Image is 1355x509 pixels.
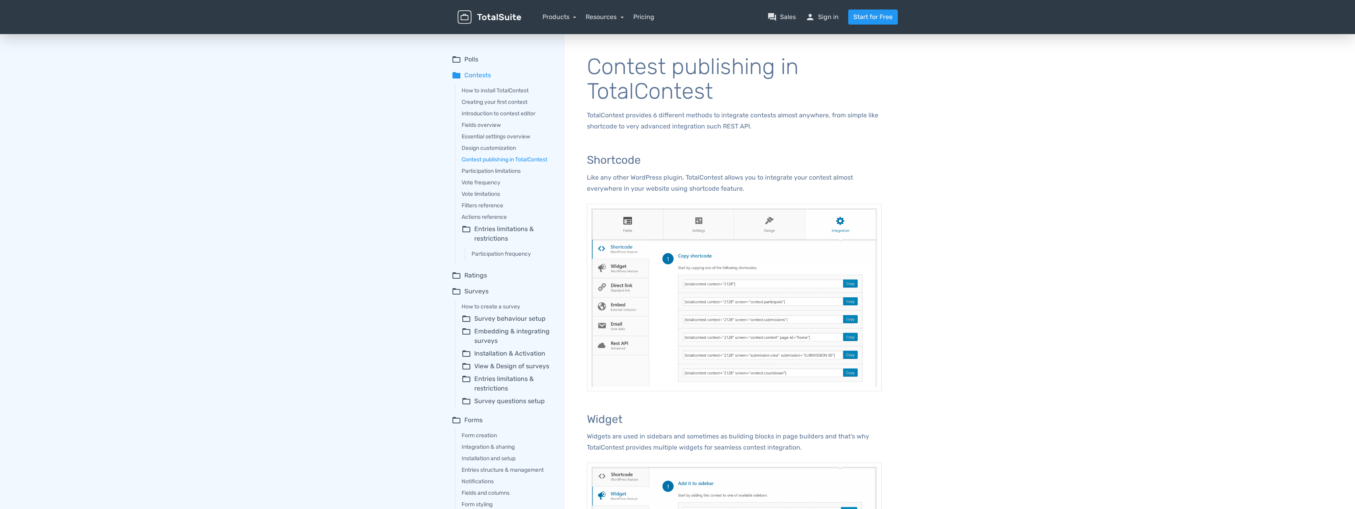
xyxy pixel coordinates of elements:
p: Like any other WordPress plugin, TotalContest allows you to integrate your contest almost everywh... [587,172,882,194]
a: Installation and setup [462,454,554,463]
span: folder_open [462,374,471,393]
span: question_answer [767,12,777,22]
a: Notifications [462,477,554,486]
summary: folder_openForms [452,415,554,425]
a: Participation limitations [462,167,554,175]
span: folder_open [452,287,461,296]
a: How to create a survey [462,302,554,311]
h1: Contest publishing in TotalContest [587,55,882,103]
summary: folder_openSurvey questions setup [462,396,554,406]
span: folder_open [462,327,471,346]
summary: folder_openPolls [452,55,554,64]
summary: folder_openSurveys [452,287,554,296]
summary: folder_openInstallation & Activation [462,349,554,358]
summary: folder_openSurvey behaviour setup [462,314,554,323]
a: Filters reference [462,201,554,210]
a: Vote frequency [462,178,554,187]
span: folder [452,71,461,80]
a: Contest publishing in TotalContest [462,155,554,164]
a: Start for Free [848,10,898,25]
span: folder_open [462,349,471,358]
summary: folder_openEntries limitations & restrictions [462,224,554,243]
a: Products [542,13,577,21]
a: Introduction to contest editor [462,109,554,118]
a: Integration & sharing [462,443,554,451]
a: Vote limitations [462,190,554,198]
span: folder_open [462,362,471,371]
a: Design customization [462,144,554,152]
a: Essential settings overview [462,132,554,141]
a: Actions reference [462,213,554,221]
a: Resources [586,13,624,21]
span: folder_open [462,224,471,243]
a: personSign in [805,12,839,22]
a: How to install TotalContest [462,86,554,95]
span: folder_open [462,314,471,323]
span: folder_open [452,55,461,64]
a: Fields overview [462,121,554,129]
summary: folder_openView & Design of surveys [462,362,554,371]
span: folder_open [462,396,471,406]
a: Entries structure & management [462,466,554,474]
span: person [805,12,815,22]
a: Pricing [633,12,654,22]
a: Fields and columns [462,489,554,497]
span: folder_open [452,271,461,280]
span: folder_open [452,415,461,425]
h3: Widget [587,413,882,426]
summary: folderContests [452,71,554,80]
a: Form styling [462,500,554,509]
a: question_answerSales [767,12,796,22]
summary: folder_openEmbedding & integrating surveys [462,327,554,346]
summary: folder_openEntries limitations & restrictions [462,374,554,393]
img: Shortcode integration [587,204,882,391]
a: Creating your first contest [462,98,554,106]
p: Widgets are used in sidebars and sometimes as building blocks in page builders and that's why Tot... [587,431,882,453]
summary: folder_openRatings [452,271,554,280]
a: Participation frequency [471,250,554,258]
h3: Shortcode [587,154,882,166]
img: TotalSuite for WordPress [458,10,521,24]
a: Form creation [462,431,554,440]
p: TotalContest provides 6 different methods to integrate contests almost anywhere, from simple like... [587,110,882,132]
